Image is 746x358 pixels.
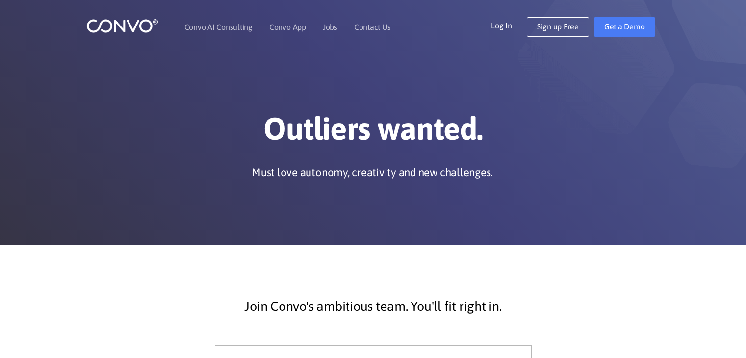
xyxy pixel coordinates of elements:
[354,23,391,31] a: Contact Us
[527,17,589,37] a: Sign up Free
[269,23,306,31] a: Convo App
[101,110,645,155] h1: Outliers wanted.
[323,23,337,31] a: Jobs
[184,23,253,31] a: Convo AI Consulting
[491,17,527,33] a: Log In
[594,17,655,37] a: Get a Demo
[108,294,638,319] p: Join Convo's ambitious team. You'll fit right in.
[252,165,492,179] p: Must love autonomy, creativity and new challenges.
[86,18,158,33] img: logo_1.png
